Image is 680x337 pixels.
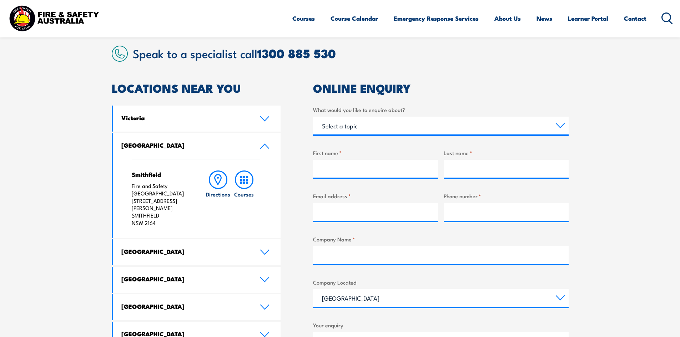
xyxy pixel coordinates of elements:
label: Your enquiry [313,321,569,329]
a: Course Calendar [331,9,378,28]
label: Company Located [313,278,569,286]
label: First name [313,149,438,157]
label: What would you like to enquire about? [313,106,569,114]
a: [GEOGRAPHIC_DATA] [113,239,281,265]
h2: LOCATIONS NEAR YOU [112,83,281,93]
h4: [GEOGRAPHIC_DATA] [121,302,249,310]
a: Emergency Response Services [394,9,479,28]
a: About Us [494,9,521,28]
label: Company Name [313,235,569,243]
a: News [537,9,552,28]
h4: [GEOGRAPHIC_DATA] [121,141,249,149]
a: Victoria [113,106,281,132]
h4: Smithfield [132,170,191,178]
a: [GEOGRAPHIC_DATA] [113,294,281,320]
a: 1300 885 530 [257,44,336,62]
p: Fire and Safety [GEOGRAPHIC_DATA] [STREET_ADDRESS][PERSON_NAME] SMITHFIELD NSW 2164 [132,182,191,227]
h4: [GEOGRAPHIC_DATA] [121,275,249,283]
h2: Speak to a specialist call [133,47,569,60]
label: Email address [313,192,438,200]
a: [GEOGRAPHIC_DATA] [113,133,281,159]
h6: Courses [234,190,254,198]
h6: Directions [206,190,230,198]
h4: [GEOGRAPHIC_DATA] [121,247,249,255]
h2: ONLINE ENQUIRY [313,83,569,93]
h4: Victoria [121,114,249,122]
a: Directions [205,170,231,227]
label: Last name [444,149,569,157]
a: Courses [231,170,257,227]
a: Learner Portal [568,9,608,28]
label: Phone number [444,192,569,200]
a: [GEOGRAPHIC_DATA] [113,267,281,293]
a: Courses [292,9,315,28]
a: Contact [624,9,646,28]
